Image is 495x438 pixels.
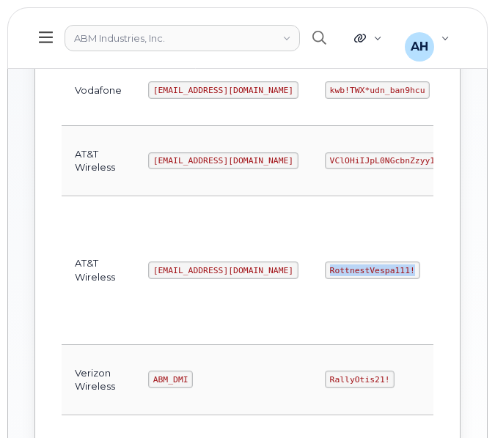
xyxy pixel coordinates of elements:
td: AT&T Wireless [62,126,135,196]
code: RallyOtis21! [325,371,395,388]
code: ABM_DMI [148,371,193,388]
td: Vodafone [62,56,135,126]
div: Quicklinks [344,23,392,53]
td: AT&T Wireless [62,196,135,345]
td: Verizon Wireless [62,345,135,415]
code: [EMAIL_ADDRESS][DOMAIN_NAME] [148,81,298,99]
a: ABM Industries, Inc. [65,25,300,51]
code: RottnestVespa111! [325,261,420,279]
code: VClOHiIJpL0NGcbnZzyy1! [325,152,445,170]
span: AH [411,38,428,56]
code: kwb!TWX*udn_ban9hcu [325,81,430,99]
code: [EMAIL_ADDRESS][DOMAIN_NAME] [148,261,298,279]
code: [EMAIL_ADDRESS][DOMAIN_NAME] [148,152,298,170]
div: Armeatrice Hargro [395,23,460,53]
